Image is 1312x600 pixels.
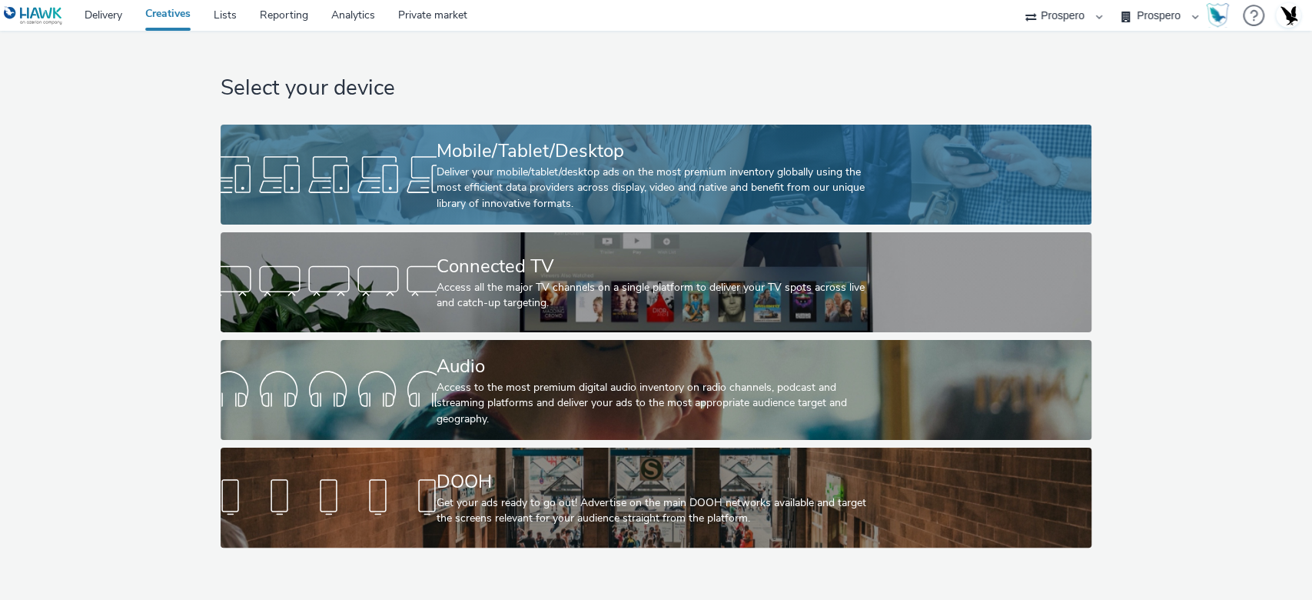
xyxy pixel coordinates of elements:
div: DOOH [437,468,869,495]
a: Mobile/Tablet/DesktopDeliver your mobile/tablet/desktop ads on the most premium inventory globall... [221,125,1091,225]
img: Account UK [1277,4,1300,27]
div: Access all the major TV channels on a single platform to deliver your TV spots across live and ca... [437,280,869,312]
div: Deliver your mobile/tablet/desktop ads on the most premium inventory globally using the most effi... [437,165,869,212]
img: Hawk Academy [1206,3,1229,28]
div: Mobile/Tablet/Desktop [437,138,869,165]
div: Access to the most premium digital audio inventory on radio channels, podcast and streaming platf... [437,380,869,427]
a: Connected TVAccess all the major TV channels on a single platform to deliver your TV spots across... [221,232,1091,332]
a: DOOHGet your ads ready to go out! Advertise on the main DOOH networks available and target the sc... [221,448,1091,548]
div: Connected TV [437,253,869,280]
div: Audio [437,353,869,380]
div: Get your ads ready to go out! Advertise on the main DOOH networks available and target the screen... [437,495,869,527]
a: AudioAccess to the most premium digital audio inventory on radio channels, podcast and streaming ... [221,340,1091,440]
img: undefined Logo [4,6,63,25]
h1: Select your device [221,74,1091,103]
a: Hawk Academy [1206,3,1235,28]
